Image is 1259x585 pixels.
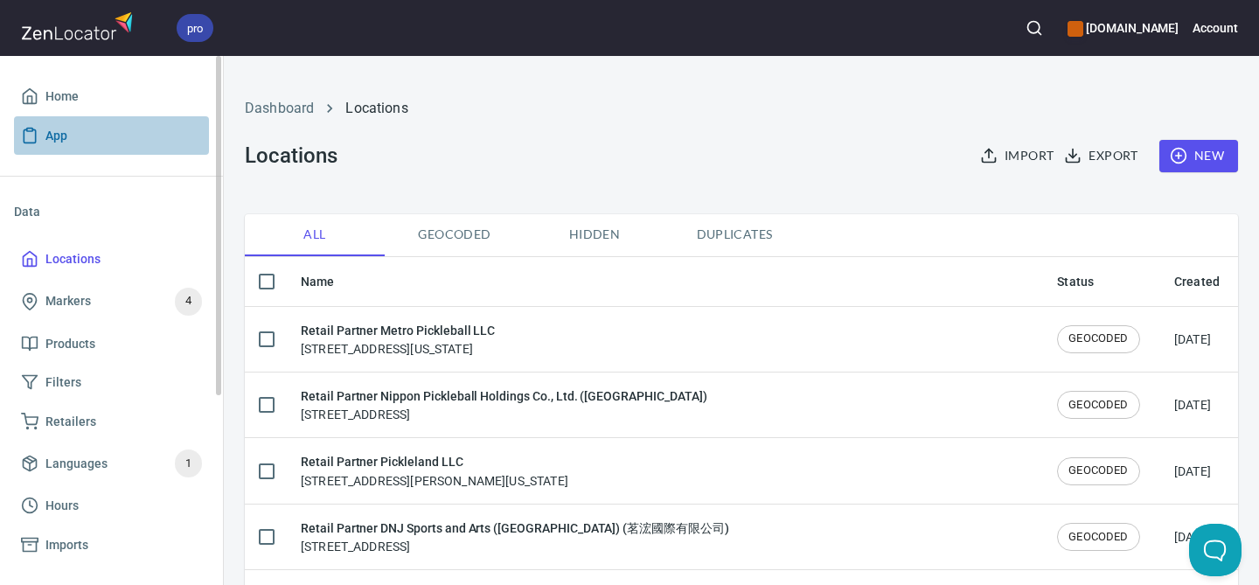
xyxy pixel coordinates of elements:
div: [STREET_ADDRESS][PERSON_NAME][US_STATE] [301,452,568,489]
div: [DATE] [1174,396,1211,414]
li: Data [14,191,209,233]
span: Languages [45,453,108,475]
span: Locations [45,248,101,270]
a: Hours [14,486,209,526]
div: Manage your apps [1068,9,1179,47]
a: Filters [14,363,209,402]
button: color-CE600E [1068,21,1083,37]
span: Products [45,333,95,355]
h6: Retail Partner Pickleland LLC [301,452,568,471]
a: Imports [14,526,209,565]
div: [DATE] [1174,463,1211,480]
span: All [255,224,374,246]
span: Import [984,145,1054,167]
span: Filters [45,372,81,393]
span: 1 [175,454,202,474]
button: New [1159,140,1238,172]
a: Markers4 [14,279,209,324]
h6: Retail Partner DNJ Sports and Arts ([GEOGRAPHIC_DATA]) (茗浤國際有限公司) [301,519,729,538]
a: Dashboard [245,100,314,116]
a: Locations [14,240,209,279]
nav: breadcrumb [245,98,1238,119]
a: Locations [345,100,407,116]
h3: Locations [245,143,337,168]
th: Name [287,257,1043,307]
span: Export [1068,145,1137,167]
span: App [45,125,67,147]
button: Search [1015,9,1054,47]
span: GEOCODED [1058,397,1138,414]
iframe: Help Scout Beacon - Open [1189,524,1242,576]
span: Geocoded [395,224,514,246]
div: [DATE] [1174,331,1211,348]
a: Products [14,324,209,364]
span: Markers [45,290,91,312]
span: GEOCODED [1058,463,1138,479]
div: [STREET_ADDRESS] [301,519,729,555]
span: New [1173,145,1224,167]
div: [DATE] [1174,528,1211,546]
span: Hidden [535,224,654,246]
span: GEOCODED [1058,529,1138,546]
span: Retailers [45,411,96,433]
span: Duplicates [675,224,794,246]
img: zenlocator [21,7,138,45]
span: pro [177,19,213,38]
button: Account [1193,9,1238,47]
div: [STREET_ADDRESS][US_STATE] [301,321,495,358]
span: Home [45,86,79,108]
span: Hours [45,495,79,517]
a: App [14,116,209,156]
button: Export [1061,140,1144,172]
th: Created [1160,257,1238,307]
h6: Retail Partner Nippon Pickleball Holdings Co., Ltd. ([GEOGRAPHIC_DATA]) [301,387,706,406]
button: Import [977,140,1061,172]
span: 4 [175,291,202,311]
span: GEOCODED [1058,331,1138,347]
div: pro [177,14,213,42]
span: Imports [45,534,88,556]
h6: Account [1193,18,1238,38]
h6: [DOMAIN_NAME] [1068,18,1179,38]
a: Retailers [14,402,209,442]
a: Home [14,77,209,116]
th: Status [1043,257,1160,307]
a: Languages1 [14,441,209,486]
h6: Retail Partner Metro Pickleball LLC [301,321,495,340]
div: [STREET_ADDRESS] [301,387,706,423]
